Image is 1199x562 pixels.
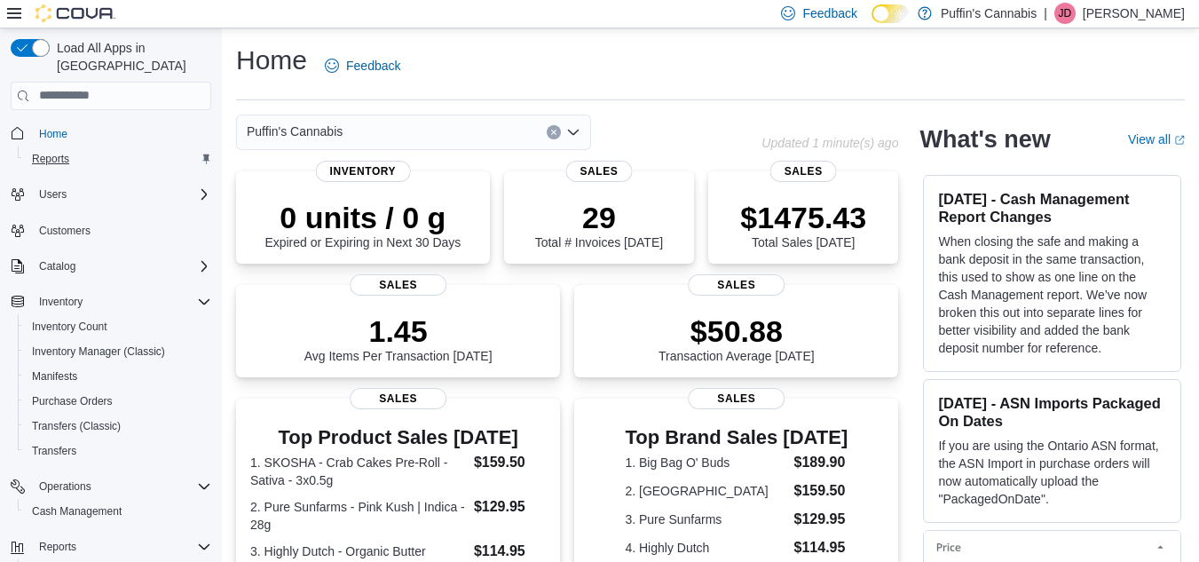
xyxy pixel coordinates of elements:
div: Transaction Average [DATE] [659,313,815,363]
dt: 2. [GEOGRAPHIC_DATA] [625,482,786,500]
span: Sales [350,274,447,296]
button: Transfers [18,439,218,463]
button: Purchase Orders [18,389,218,414]
p: [PERSON_NAME] [1083,3,1185,24]
dd: $189.90 [794,452,848,473]
span: Users [32,184,211,205]
span: Feedback [346,57,400,75]
dt: 2. Pure Sunfarms - Pink Kush | Indica - 28g [250,498,467,534]
span: Purchase Orders [32,394,113,408]
span: Sales [350,388,447,409]
button: Reports [18,146,218,171]
h1: Home [236,43,307,78]
dd: $159.50 [474,452,546,473]
span: Puffin's Cannabis [247,121,343,142]
span: Home [32,123,211,145]
button: Inventory Manager (Classic) [18,339,218,364]
p: 1.45 [304,313,493,349]
span: Reports [32,536,211,558]
span: Inventory [316,161,411,182]
span: Users [39,187,67,202]
button: Customers [4,218,218,243]
p: | [1044,3,1047,24]
span: Reports [39,540,76,554]
p: $50.88 [659,313,815,349]
span: Inventory [32,291,211,313]
h3: Top Product Sales [DATE] [250,427,546,448]
dd: $129.95 [474,496,546,518]
dd: $159.50 [794,480,848,502]
h3: [DATE] - Cash Management Report Changes [938,190,1166,226]
div: Avg Items Per Transaction [DATE] [304,313,493,363]
a: Inventory Manager (Classic) [25,341,172,362]
a: Reports [25,148,76,170]
span: Feedback [802,4,856,22]
button: Manifests [18,364,218,389]
a: Inventory Count [25,316,114,337]
dd: $129.95 [794,509,848,530]
p: If you are using the Ontario ASN format, the ASN Import in purchase orders will now automatically... [938,437,1166,508]
p: When closing the safe and making a bank deposit in the same transaction, this used to show as one... [938,233,1166,357]
button: Cash Management [18,499,218,524]
dd: $114.95 [794,537,848,558]
span: Reports [32,152,69,166]
p: 0 units / 0 g [264,200,461,235]
span: Inventory [39,295,83,309]
button: Catalog [4,254,218,279]
span: Operations [39,479,91,494]
a: Customers [32,220,98,241]
button: Open list of options [566,125,580,139]
p: Updated 1 minute(s) ago [761,136,898,150]
span: Inventory Count [25,316,211,337]
a: Feedback [318,48,407,83]
span: Transfers (Classic) [32,419,121,433]
dd: $114.95 [474,541,546,562]
span: Home [39,127,67,141]
button: Operations [4,474,218,499]
span: JD [1059,3,1072,24]
span: Sales [688,274,785,296]
span: Reports [25,148,211,170]
img: Cova [35,4,115,22]
button: Transfers (Classic) [18,414,218,439]
span: Cash Management [25,501,211,522]
span: Catalog [39,259,75,273]
span: Manifests [25,366,211,387]
span: Inventory Count [32,320,107,334]
a: Home [32,123,75,145]
span: Customers [39,224,91,238]
div: Justin Dicks [1054,3,1076,24]
span: Purchase Orders [25,391,211,412]
span: Customers [32,219,211,241]
span: Sales [770,161,837,182]
a: Transfers (Classic) [25,416,128,437]
button: Clear input [547,125,561,139]
button: Catalog [32,256,83,277]
p: $1475.43 [740,200,866,235]
span: Operations [32,476,211,497]
a: Manifests [25,366,84,387]
button: Reports [4,534,218,559]
button: Home [4,121,218,146]
h3: [DATE] - ASN Imports Packaged On Dates [938,394,1166,430]
span: Catalog [32,256,211,277]
span: Sales [688,388,785,409]
span: Cash Management [32,504,122,518]
div: Expired or Expiring in Next 30 Days [264,200,461,249]
div: Total Sales [DATE] [740,200,866,249]
a: Cash Management [25,501,129,522]
p: Puffin's Cannabis [941,3,1037,24]
span: Inventory Manager (Classic) [25,341,211,362]
a: View allExternal link [1128,132,1185,146]
a: Purchase Orders [25,391,120,412]
dt: 1. Big Bag O' Buds [625,454,786,471]
p: 29 [535,200,663,235]
span: Manifests [32,369,77,384]
dt: 1. SKOSHA - Crab Cakes Pre-Roll - Sativa - 3x0.5g [250,454,467,489]
span: Transfers [25,440,211,462]
button: Inventory [4,289,218,314]
dt: 4. Highly Dutch [625,539,786,557]
button: Inventory [32,291,90,313]
button: Reports [32,536,83,558]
